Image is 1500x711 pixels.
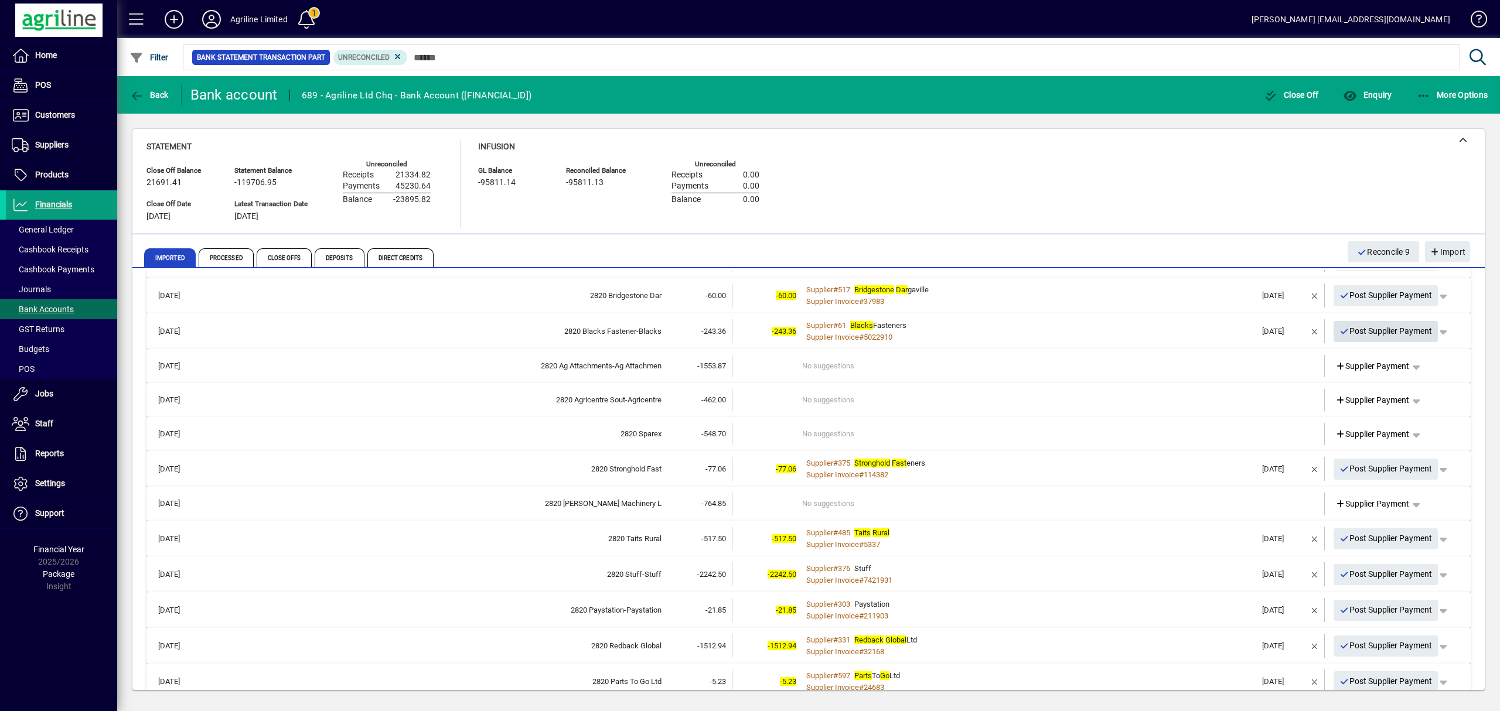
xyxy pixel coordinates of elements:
[671,170,703,180] span: Receipts
[338,53,390,61] span: Unreconciled
[802,574,896,586] a: Supplier Invoice#7421931
[885,635,906,644] em: Global
[880,671,889,680] em: Go
[1262,463,1305,475] div: [DATE]
[1334,249,1438,271] button: Create a NEW Supplier Payment and reconcile it
[806,611,859,620] span: Supplier Invoice
[197,52,325,63] span: Bank Statement Transaction Part
[850,321,873,330] em: Blacks
[1305,529,1324,548] button: Remove
[864,683,884,692] span: 24683
[1339,565,1433,584] span: Post Supplier Payment
[1425,241,1470,262] button: Import
[6,359,117,379] a: POS
[1334,671,1438,692] button: Post Supplier Payment
[234,212,258,221] span: [DATE]
[207,326,662,337] div: 2820 Blacks Fastener-Blacks
[854,459,925,467] span: eners
[396,170,431,180] span: 21334.82
[697,361,726,370] span: -1553.87
[838,459,850,467] span: 375
[772,534,796,543] span: -517.50
[152,389,207,411] td: [DATE]
[802,389,1256,411] td: No suggestions
[35,389,53,398] span: Jobs
[1339,529,1433,548] span: Post Supplier Payment
[1331,355,1414,377] a: Supplier Payment
[12,245,88,254] span: Cashbook Receipts
[12,265,94,274] span: Cashbook Payments
[1264,90,1319,100] span: Close Off
[695,160,736,168] label: Unreconciled
[1339,672,1433,691] span: Post Supplier Payment
[772,327,796,336] span: -243.36
[833,671,838,680] span: #
[1339,286,1433,305] span: Post Supplier Payment
[35,170,69,179] span: Products
[127,47,172,68] button: Filter
[802,645,888,658] a: Supplier Invoice#32168
[705,291,726,300] span: -60.00
[343,182,380,191] span: Payments
[35,110,75,119] span: Customers
[768,641,796,650] span: -1512.94
[230,10,288,29] div: Agriline Limited
[806,470,859,479] span: Supplier Invoice
[152,598,207,622] td: [DATE]
[1252,10,1450,29] div: [PERSON_NAME] [EMAIL_ADDRESS][DOMAIN_NAME]
[1331,389,1414,411] a: Supplier Payment
[833,600,838,609] span: #
[146,664,1471,699] mat-expansion-panel-header: [DATE]2820 Parts To Go Ltd-5.23-5.23Supplier#597PartsToGoLtdSupplier Invoice#24683[DATE]Post Supp...
[806,459,833,467] span: Supplier
[1462,2,1485,40] a: Knowledge Base
[859,297,864,306] span: #
[802,527,854,539] a: Supplier#485
[1357,242,1410,262] span: Reconcile 9
[701,534,726,543] span: -517.50
[1339,459,1433,478] span: Post Supplier Payment
[854,671,900,680] span: To Ltd
[806,285,833,294] span: Supplier
[6,409,117,439] a: Staff
[802,562,854,575] a: Supplier#376
[864,470,888,479] span: 114382
[35,478,65,488] span: Settings
[478,167,548,175] span: GL Balance
[207,533,662,545] div: 2820 Taits Rural
[802,493,1256,515] td: No suggestions
[146,383,1471,417] mat-expansion-panel-header: [DATE]2820 Agricentre Sout-Agricentre-462.00No suggestionsSupplier Payment
[701,429,726,438] span: -548.70
[806,297,859,306] span: Supplier Invoice
[343,195,372,204] span: Balance
[6,439,117,469] a: Reports
[802,634,854,646] a: Supplier#331
[207,290,662,302] div: 2820 Bridgestone Dar
[343,170,374,180] span: Receipts
[1331,493,1414,514] a: Supplier Payment
[43,569,74,579] span: Package
[859,470,864,479] span: #
[1430,242,1465,262] span: Import
[1305,672,1324,691] button: Remove
[35,140,69,149] span: Suppliers
[776,464,796,473] span: -77.06
[12,344,49,354] span: Budgets
[854,671,872,680] em: Parts
[854,459,890,467] em: Stronghold
[859,683,864,692] span: #
[6,319,117,339] a: GST Returns
[864,540,880,549] span: 5337
[802,331,896,343] a: Supplier Invoice#5022910
[1305,601,1324,620] button: Remove
[802,355,1256,377] td: No suggestions
[1305,286,1324,305] button: Remove
[833,285,838,294] span: #
[152,493,207,515] td: [DATE]
[1335,360,1410,372] span: Supplier Payment
[35,449,64,458] span: Reports
[806,540,859,549] span: Supplier Invoice
[780,677,796,686] span: -5.23
[1335,498,1410,510] span: Supplier Payment
[872,528,889,537] em: Rural
[6,499,117,528] a: Support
